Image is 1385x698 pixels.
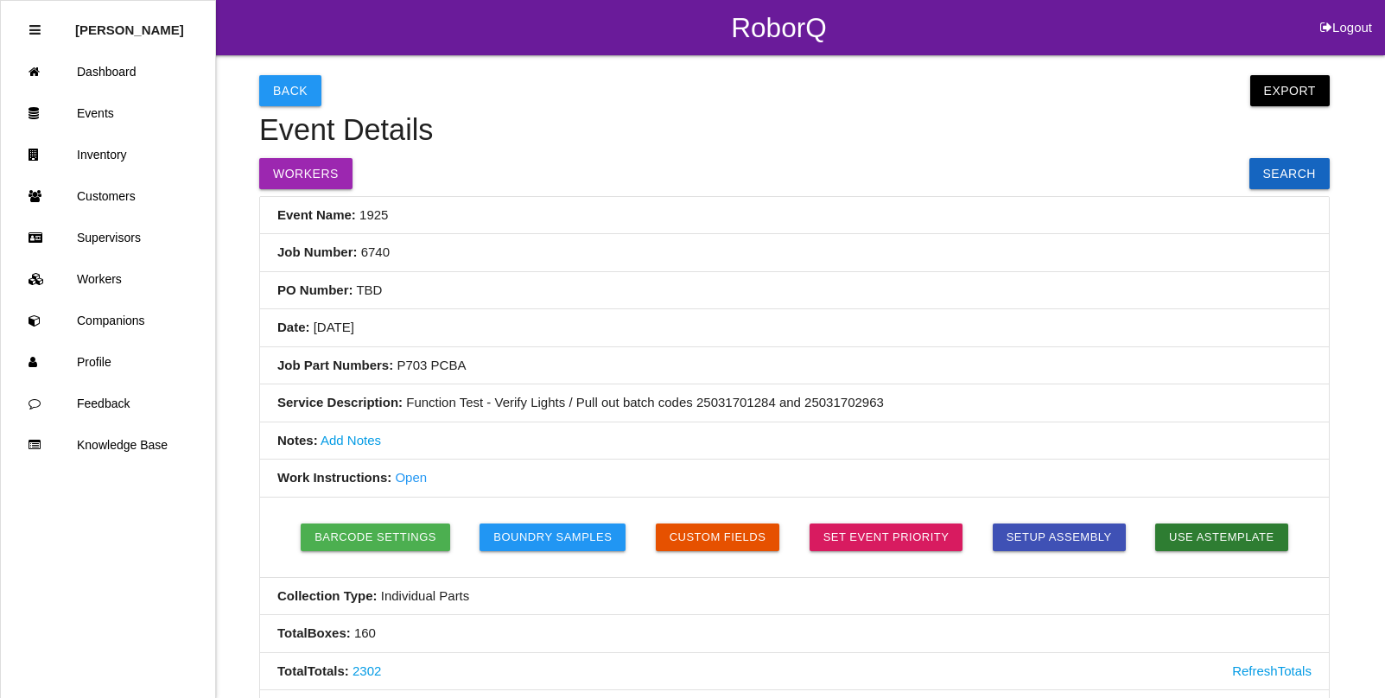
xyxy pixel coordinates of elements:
b: Job Number: [277,244,358,259]
a: Supervisors [1,217,215,258]
a: Companions [1,300,215,341]
b: Collection Type: [277,588,378,603]
button: Boundry Samples [480,523,626,551]
button: Use asTemplate [1155,523,1288,551]
a: Profile [1,341,215,383]
a: Set Event Priority [810,523,963,551]
b: PO Number: [277,282,353,297]
b: Job Part Numbers: [277,358,393,372]
a: Open [395,470,427,485]
button: Barcode Settings [301,523,450,551]
h4: Event Details [259,114,1330,147]
b: Date: [277,320,310,334]
a: Add Notes [321,433,381,447]
b: Work Instructions: [277,470,391,485]
a: Search [1249,158,1330,189]
li: 1925 [260,197,1329,235]
li: Function Test - Verify Lights / Pull out batch codes 25031701284 and 25031702963 [260,384,1329,422]
a: Knowledge Base [1,424,215,466]
li: TBD [260,272,1329,310]
button: Workers [259,158,353,189]
div: Close [29,10,41,51]
li: 160 [260,615,1329,653]
li: Individual Parts [260,578,1329,616]
b: Event Name: [277,207,356,222]
b: Notes: [277,433,318,447]
p: Rosie Blandino [75,10,184,37]
li: P703 PCBA [260,347,1329,385]
a: Refresh Totals [1232,662,1312,682]
a: Workers [1,258,215,300]
li: [DATE] [260,309,1329,347]
button: Custom Fields [656,523,780,551]
b: Total Boxes : [277,625,351,640]
b: Total Totals : [277,663,349,678]
a: Feedback [1,383,215,424]
a: Events [1,92,215,134]
button: Back [259,75,321,106]
b: Service Description: [277,395,403,409]
a: Inventory [1,134,215,175]
button: Export [1250,75,1330,106]
li: 6740 [260,234,1329,272]
a: Dashboard [1,51,215,92]
button: Setup Assembly [993,523,1126,551]
a: 2302 [353,663,381,678]
a: Customers [1,175,215,217]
